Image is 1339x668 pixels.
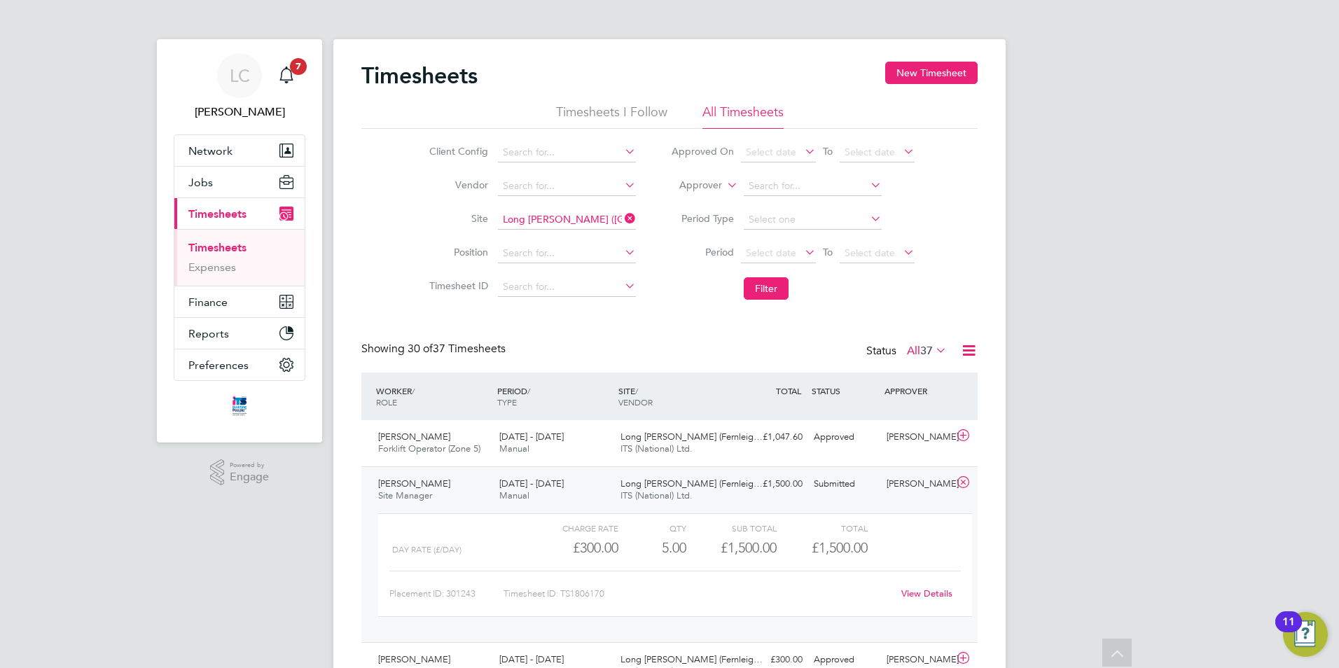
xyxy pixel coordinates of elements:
input: Search for... [498,277,636,297]
input: Search for... [498,210,636,230]
span: Reports [188,327,229,340]
span: [DATE] - [DATE] [499,478,564,489]
span: Long [PERSON_NAME] (Fernleig… [620,478,763,489]
a: Timesheets [188,241,247,254]
label: Vendor [425,179,488,191]
div: Sub Total [686,520,777,536]
span: 30 of [408,342,433,356]
span: Preferences [188,359,249,372]
label: Period Type [671,212,734,225]
button: New Timesheet [885,62,978,84]
div: [PERSON_NAME] [881,473,954,496]
span: / [412,385,415,396]
div: [PERSON_NAME] [881,426,954,449]
label: Approved On [671,145,734,158]
div: £1,500.00 [686,536,777,559]
span: [PERSON_NAME] [378,478,450,489]
span: To [819,142,837,160]
label: All [907,344,947,358]
label: Approver [659,179,722,193]
div: Showing [361,342,508,356]
div: QTY [618,520,686,536]
span: Manual [499,489,529,501]
span: Finance [188,295,228,309]
a: Go to home page [174,395,305,417]
span: [DATE] - [DATE] [499,653,564,665]
div: WORKER [373,378,494,415]
input: Select one [744,210,882,230]
label: Position [425,246,488,258]
button: Finance [174,286,305,317]
span: LC [230,67,250,85]
span: Select date [746,146,796,158]
span: Select date [845,146,895,158]
span: Timesheets [188,207,247,221]
div: Status [866,342,950,361]
div: APPROVER [881,378,954,403]
span: / [635,385,638,396]
div: Charge rate [528,520,618,536]
a: Powered byEngage [210,459,270,486]
button: Jobs [174,167,305,197]
button: Preferences [174,349,305,380]
input: Search for... [498,244,636,263]
button: Network [174,135,305,166]
span: Jobs [188,176,213,189]
button: Open Resource Center, 11 new notifications [1283,612,1328,657]
div: Approved [808,426,881,449]
span: Long [PERSON_NAME] (Fernleig… [620,653,763,665]
span: Louis Crawford [174,104,305,120]
div: Total [777,520,867,536]
span: [PERSON_NAME] [378,431,450,443]
div: STATUS [808,378,881,403]
a: View Details [901,587,952,599]
a: LC[PERSON_NAME] [174,53,305,120]
span: Select date [845,246,895,259]
button: Timesheets [174,198,305,229]
span: To [819,243,837,261]
div: Timesheet ID: TS1806170 [504,583,892,605]
span: ROLE [376,396,397,408]
li: All Timesheets [702,104,784,129]
span: VENDOR [618,396,653,408]
span: 37 [920,344,933,358]
div: PERIOD [494,378,615,415]
div: 11 [1282,622,1295,640]
span: Engage [230,471,269,483]
span: Network [188,144,233,158]
img: itsconstruction-logo-retina.png [230,395,249,417]
span: [DATE] - [DATE] [499,431,564,443]
button: Reports [174,318,305,349]
div: Placement ID: 301243 [389,583,504,605]
span: Site Manager [378,489,432,501]
input: Search for... [744,176,882,196]
div: £300.00 [528,536,618,559]
div: SITE [615,378,736,415]
div: Submitted [808,473,881,496]
label: Site [425,212,488,225]
li: Timesheets I Follow [556,104,667,129]
div: £1,047.60 [735,426,808,449]
div: 5.00 [618,536,686,559]
span: ITS (National) Ltd. [620,489,693,501]
input: Search for... [498,143,636,162]
span: £1,500.00 [812,539,868,556]
span: ITS (National) Ltd. [620,443,693,454]
div: £1,500.00 [735,473,808,496]
span: TYPE [497,396,517,408]
span: Forklift Operator (Zone 5) [378,443,480,454]
span: Select date [746,246,796,259]
div: Timesheets [174,229,305,286]
a: 7 [272,53,300,98]
span: Powered by [230,459,269,471]
label: Client Config [425,145,488,158]
h2: Timesheets [361,62,478,90]
span: [PERSON_NAME] [378,653,450,665]
label: Timesheet ID [425,279,488,292]
input: Search for... [498,176,636,196]
span: 37 Timesheets [408,342,506,356]
button: Filter [744,277,789,300]
span: Day Rate (£/day) [392,545,462,555]
nav: Main navigation [157,39,322,443]
span: TOTAL [776,385,801,396]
